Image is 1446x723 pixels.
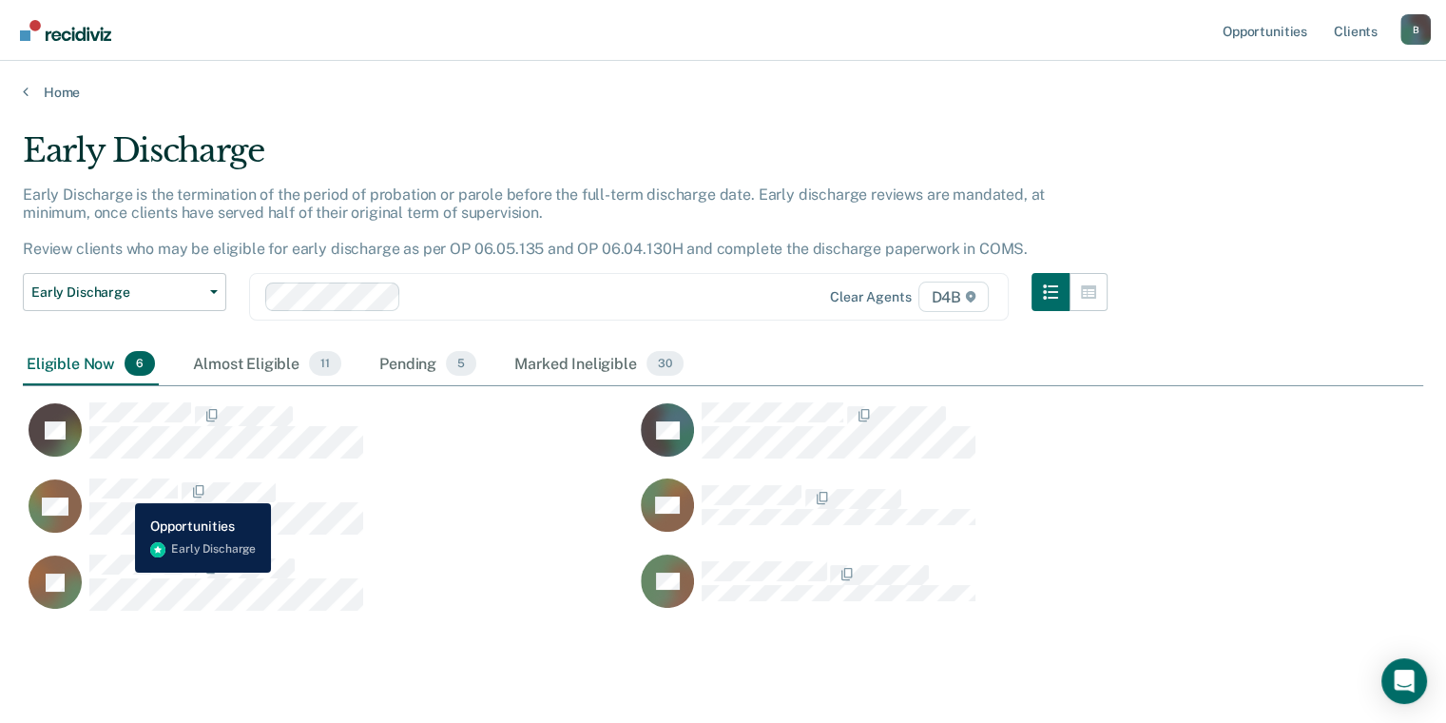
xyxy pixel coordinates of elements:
div: Early Discharge [23,131,1108,186]
div: B [1400,14,1431,45]
div: CaseloadOpportunityCell-0501928 [635,478,1247,554]
span: 6 [125,351,155,376]
a: Home [23,84,1423,101]
div: Eligible Now6 [23,343,159,385]
span: 5 [446,351,476,376]
div: Almost Eligible11 [189,343,345,385]
div: CaseloadOpportunityCell-0776080 [23,401,635,478]
button: Profile dropdown button [1400,14,1431,45]
button: Early Discharge [23,273,226,311]
div: CaseloadOpportunityCell-0785532 [23,554,635,630]
p: Early Discharge is the termination of the period of probation or parole before the full-term disc... [23,186,1045,259]
div: Marked Ineligible30 [511,343,686,385]
div: Pending5 [376,343,480,385]
div: CaseloadOpportunityCell-0798091 [23,478,635,554]
div: CaseloadOpportunityCell-0259663 [635,401,1247,478]
span: Early Discharge [31,284,202,301]
div: Clear agents [830,289,911,305]
div: Open Intercom Messenger [1381,658,1427,704]
div: CaseloadOpportunityCell-0807749 [635,554,1247,630]
span: 11 [309,351,341,376]
span: D4B [918,282,988,312]
span: 30 [646,351,684,376]
img: Recidiviz [20,20,111,41]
